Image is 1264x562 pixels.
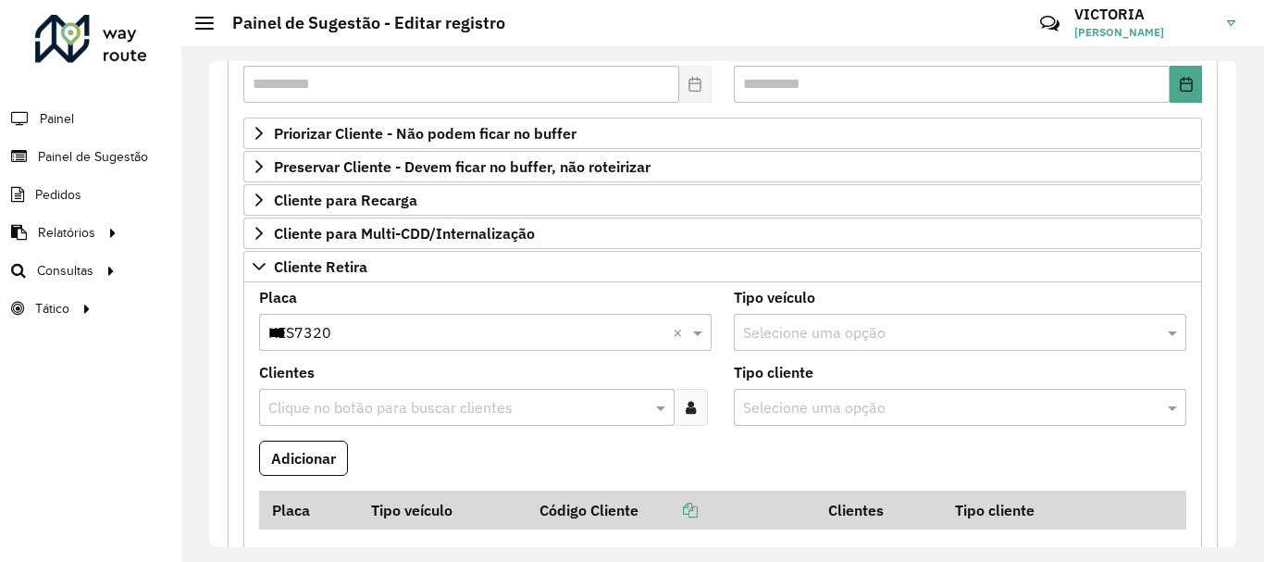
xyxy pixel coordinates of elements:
a: Cliente para Recarga [243,184,1202,216]
span: Pedidos [35,185,81,205]
a: Copiar [638,501,698,519]
th: Código Cliente [527,491,815,530]
a: Preservar Cliente - Devem ficar no buffer, não roteirizar [243,151,1202,182]
span: Tático [35,299,69,318]
label: Clientes [259,361,315,383]
span: Cliente Retira [274,259,367,274]
th: Placa [259,491,359,530]
span: Consultas [37,261,93,281]
button: Adicionar [259,441,348,476]
th: Clientes [815,491,942,530]
span: Relatórios [38,223,95,243]
span: Cliente para Recarga [274,193,417,207]
span: [PERSON_NAME] [1074,24,1213,41]
label: Placa [259,286,297,308]
h3: VICTORIA [1074,6,1213,23]
a: Priorizar Cliente - Não podem ficar no buffer [243,118,1202,149]
a: Cliente para Multi-CDD/Internalização [243,218,1202,249]
th: Tipo cliente [943,491,1108,530]
span: Priorizar Cliente - Não podem ficar no buffer [274,126,576,141]
span: Cliente para Multi-CDD/Internalização [274,226,535,241]
th: Tipo veículo [359,491,527,530]
span: Preservar Cliente - Devem ficar no buffer, não roteirizar [274,159,651,174]
label: Tipo veículo [734,286,815,308]
span: Painel de Sugestão [38,147,148,167]
a: Cliente Retira [243,251,1202,282]
button: Choose Date [1170,66,1202,103]
span: Painel [40,109,74,129]
h2: Painel de Sugestão - Editar registro [214,13,505,33]
label: Tipo cliente [734,361,813,383]
a: Contato Rápido [1030,4,1070,44]
span: Clear all [673,321,688,343]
